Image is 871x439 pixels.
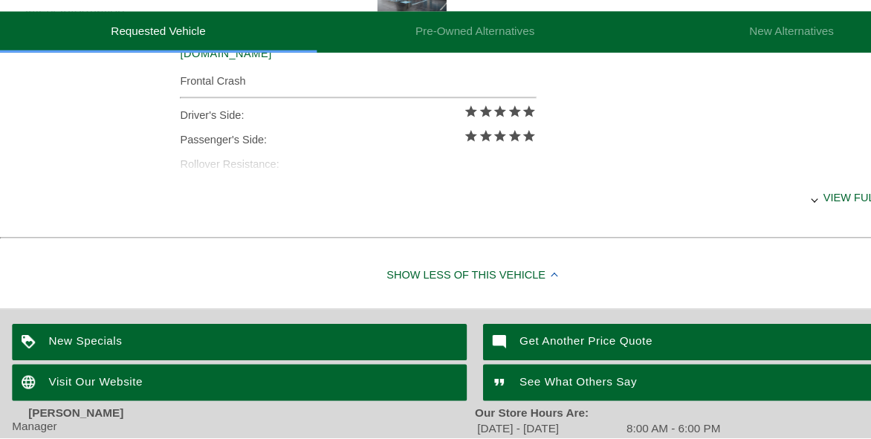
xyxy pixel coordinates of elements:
[443,371,860,405] a: See What Others Say
[165,132,492,155] div: Driver's Side:
[165,103,492,121] div: Frontal Crash
[438,155,452,169] i: star
[443,334,860,368] a: Get Another Price Quote
[11,371,428,405] a: Visit Our Website
[806,16,856,27] a: Trade-In
[465,155,479,169] i: star
[452,133,465,146] i: star
[677,16,777,27] a: Credit Approved
[26,410,113,422] strong: [PERSON_NAME]
[465,133,479,146] i: star
[11,422,435,434] div: Manager
[479,155,492,169] i: star
[435,410,540,422] strong: Our Store Hours Are:
[425,155,438,169] i: star
[580,48,871,85] li: New Alternatives
[443,371,476,405] img: ic_format_quote_white_24dp_2x.png
[572,16,647,27] a: Appointment
[11,371,45,405] img: ic_language_white_24dp_2x.png
[165,201,850,237] div: View full details
[443,334,476,368] img: ic_mode_comment_white_24dp_2x.png
[574,423,661,437] td: 8:00 AM - 6:00 PM
[437,423,572,437] td: [DATE] - [DATE]
[438,133,452,146] i: star
[425,133,438,146] i: star
[165,155,492,177] div: Passenger's Side:
[479,133,492,146] i: star
[291,48,581,85] li: Pre-Owned Alternatives
[11,334,45,368] img: ic_loyalty_white_24dp_2x.png
[11,334,428,368] a: New Specials
[452,155,465,169] i: star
